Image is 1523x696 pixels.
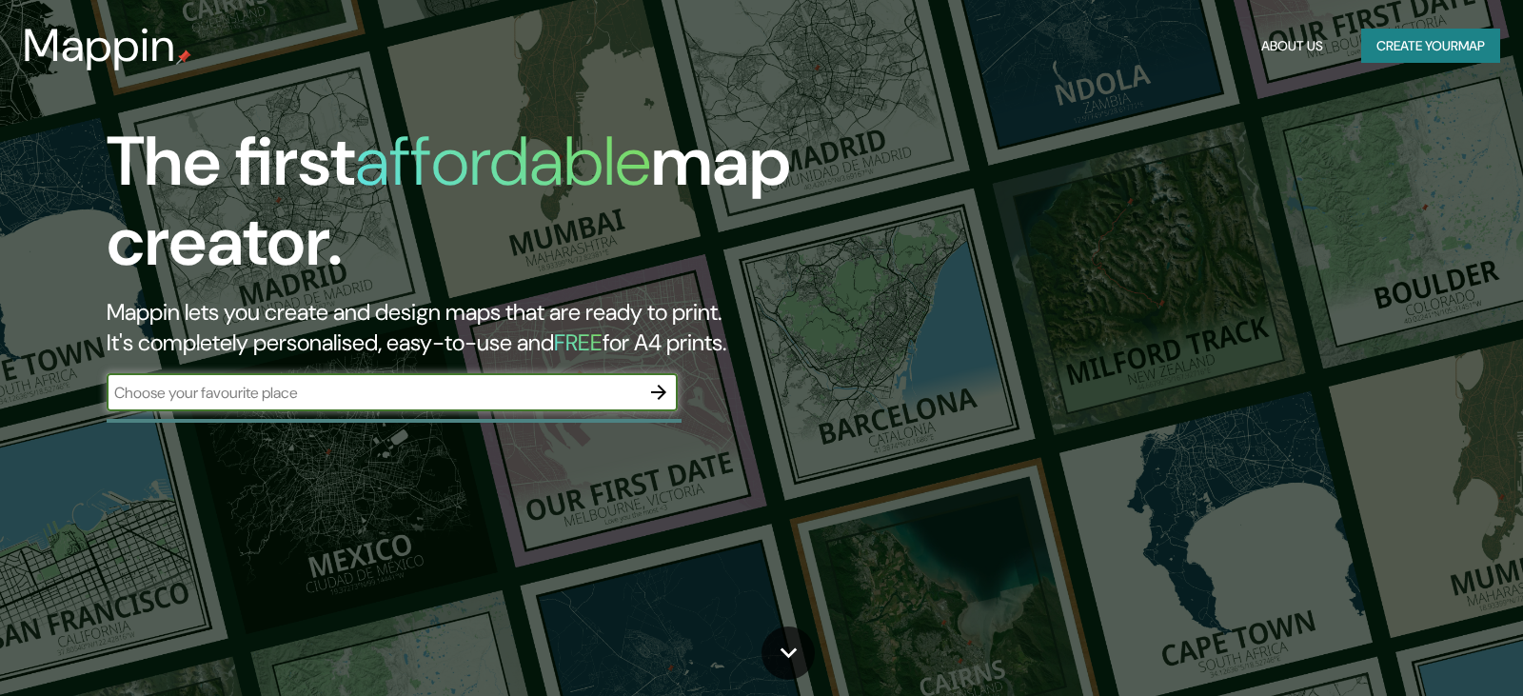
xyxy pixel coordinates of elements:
[1361,29,1500,64] button: Create yourmap
[554,328,603,357] h5: FREE
[107,382,640,404] input: Choose your favourite place
[107,122,868,297] h1: The first map creator.
[23,19,176,72] h3: Mappin
[1254,29,1331,64] button: About Us
[107,297,868,358] h2: Mappin lets you create and design maps that are ready to print. It's completely personalised, eas...
[355,117,651,206] h1: affordable
[176,50,191,65] img: mappin-pin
